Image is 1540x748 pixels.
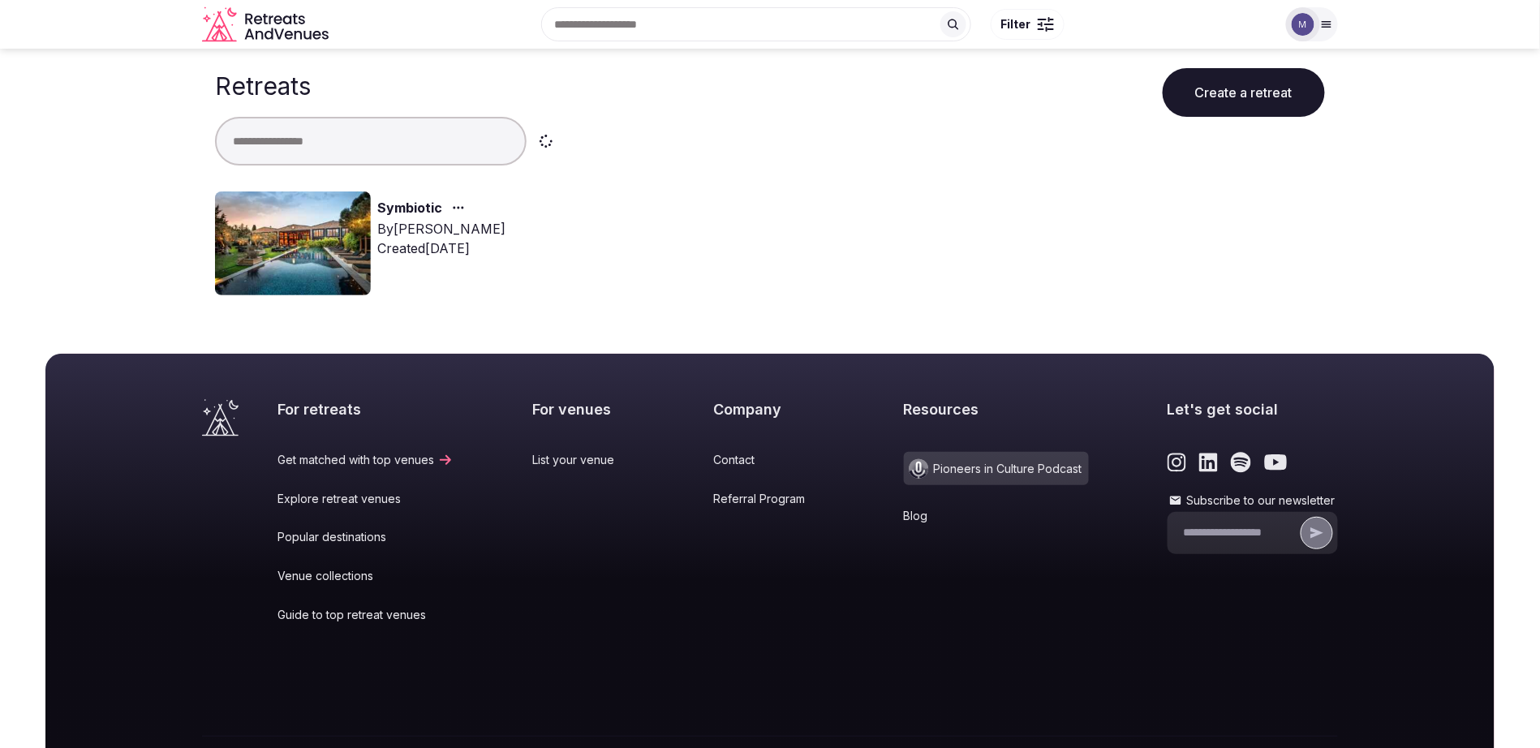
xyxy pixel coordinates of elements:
[1163,68,1325,117] button: Create a retreat
[713,399,824,419] h2: Company
[277,529,454,545] a: Popular destinations
[1292,13,1314,36] img: mia
[1001,16,1031,32] span: Filter
[377,239,505,258] div: Created [DATE]
[277,399,454,419] h2: For retreats
[377,219,505,239] div: By [PERSON_NAME]
[202,6,332,43] a: Visit the homepage
[277,491,454,507] a: Explore retreat venues
[1168,452,1186,473] a: Link to the retreats and venues Instagram page
[533,399,634,419] h2: For venues
[215,71,311,101] h1: Retreats
[377,198,442,219] a: Symbiotic
[713,491,824,507] a: Referral Program
[202,399,239,436] a: Visit the homepage
[277,607,454,623] a: Guide to top retreat venues
[215,191,371,295] img: Top retreat image for the retreat: Symbiotic
[277,568,454,584] a: Venue collections
[1264,452,1288,473] a: Link to the retreats and venues Youtube page
[904,399,1089,419] h2: Resources
[277,452,454,468] a: Get matched with top venues
[1168,399,1338,419] h2: Let's get social
[991,9,1065,40] button: Filter
[1168,492,1338,509] label: Subscribe to our newsletter
[202,6,332,43] svg: Retreats and Venues company logo
[533,452,634,468] a: List your venue
[904,452,1089,485] a: Pioneers in Culture Podcast
[1231,452,1251,473] a: Link to the retreats and venues Spotify page
[713,452,824,468] a: Contact
[1199,452,1218,473] a: Link to the retreats and venues LinkedIn page
[904,508,1089,524] a: Blog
